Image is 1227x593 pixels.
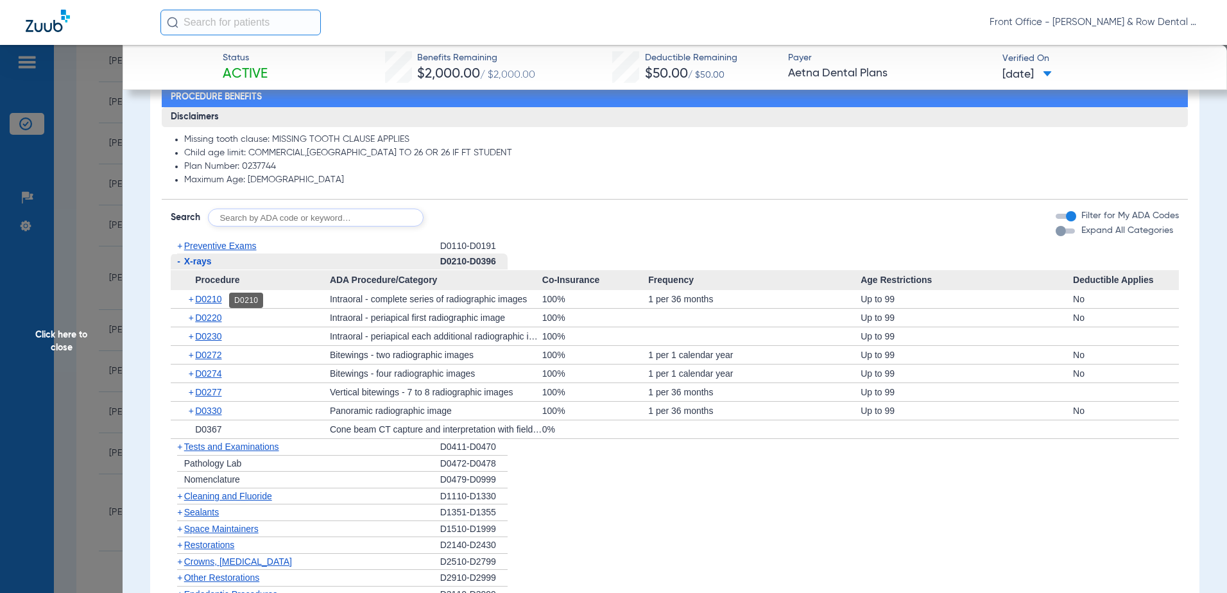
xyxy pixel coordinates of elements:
[184,256,212,266] span: X-rays
[162,87,1188,107] h2: Procedure Benefits
[542,420,648,438] div: 0%
[861,290,1073,308] div: Up to 99
[223,51,268,65] span: Status
[440,488,508,505] div: D1110-D1330
[788,51,991,65] span: Payer
[195,387,221,397] span: D0277
[440,439,508,456] div: D0411-D0470
[171,270,330,291] span: Procedure
[167,17,178,28] img: Search Icon
[195,313,221,323] span: D0220
[861,383,1073,401] div: Up to 99
[195,350,221,360] span: D0272
[440,472,508,488] div: D0479-D0999
[1002,67,1052,83] span: [DATE]
[1073,309,1179,327] div: No
[184,556,292,567] span: Crowns, [MEDICAL_DATA]
[1073,270,1179,291] span: Deductible Applies
[229,293,263,308] div: D0210
[184,175,1180,186] li: Maximum Age: [DEMOGRAPHIC_DATA]
[177,572,182,583] span: +
[162,107,1188,128] h3: Disclaimers
[648,346,861,364] div: 1 per 1 calendar year
[648,270,861,291] span: Frequency
[440,254,508,270] div: D0210-D0396
[861,365,1073,382] div: Up to 99
[542,327,648,345] div: 100%
[440,570,508,587] div: D2910-D2999
[440,504,508,521] div: D1351-D1355
[648,290,861,308] div: 1 per 36 months
[417,51,535,65] span: Benefits Remaining
[177,507,182,517] span: +
[480,70,535,80] span: / $2,000.00
[861,309,1073,327] div: Up to 99
[184,491,272,501] span: Cleaning and Fluoride
[861,270,1073,291] span: Age Restrictions
[184,161,1180,173] li: Plan Number: 0237744
[208,209,424,227] input: Search by ADA code or keyword…
[1073,402,1179,420] div: No
[417,67,480,81] span: $2,000.00
[645,67,688,81] span: $50.00
[440,456,508,472] div: D0472-D0478
[648,402,861,420] div: 1 per 36 months
[189,290,196,308] span: +
[184,540,235,550] span: Restorations
[440,554,508,571] div: D2510-D2799
[1081,226,1173,235] span: Expand All Categories
[542,402,648,420] div: 100%
[542,290,648,308] div: 100%
[1002,52,1206,65] span: Verified On
[861,346,1073,364] div: Up to 99
[195,368,221,379] span: D0274
[330,365,542,382] div: Bitewings - four radiographic images
[184,442,279,452] span: Tests and Examinations
[330,420,542,438] div: Cone beam CT capture and interpretation with field of view of both jaws; with or without cranium
[990,16,1201,29] span: Front Office - [PERSON_NAME] & Row Dental Group
[195,424,221,434] span: D0367
[861,327,1073,345] div: Up to 99
[26,10,70,32] img: Zuub Logo
[688,71,725,80] span: / $50.00
[1079,209,1179,223] label: Filter for My ADA Codes
[330,290,542,308] div: Intraoral - complete series of radiographic images
[184,241,257,251] span: Preventive Exams
[184,134,1180,146] li: Missing tooth clause: MISSING TOOTH CLAUSE APPLIES
[542,309,648,327] div: 100%
[648,383,861,401] div: 1 per 36 months
[189,365,196,382] span: +
[195,331,221,341] span: D0230
[177,524,182,534] span: +
[177,256,180,266] span: -
[195,294,221,304] span: D0210
[1073,346,1179,364] div: No
[189,383,196,401] span: +
[184,474,240,485] span: Nomenclature
[177,540,182,550] span: +
[648,365,861,382] div: 1 per 1 calendar year
[861,402,1073,420] div: Up to 99
[189,327,196,345] span: +
[440,521,508,538] div: D1510-D1999
[330,383,542,401] div: Vertical bitewings - 7 to 8 radiographic images
[223,65,268,83] span: Active
[1073,290,1179,308] div: No
[330,402,542,420] div: Panoramic radiographic image
[1163,531,1227,593] iframe: Chat Widget
[195,406,221,416] span: D0330
[330,270,542,291] span: ADA Procedure/Category
[440,537,508,554] div: D2140-D2430
[330,346,542,364] div: Bitewings - two radiographic images
[542,365,648,382] div: 100%
[177,491,182,501] span: +
[184,148,1180,159] li: Child age limit: COMMERCIAL,[GEOGRAPHIC_DATA] TO 26 OR 26 IF FT STUDENT
[788,65,991,82] span: Aetna Dental Plans
[189,402,196,420] span: +
[177,442,182,452] span: +
[184,507,219,517] span: Sealants
[189,309,196,327] span: +
[542,346,648,364] div: 100%
[330,309,542,327] div: Intraoral - periapical first radiographic image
